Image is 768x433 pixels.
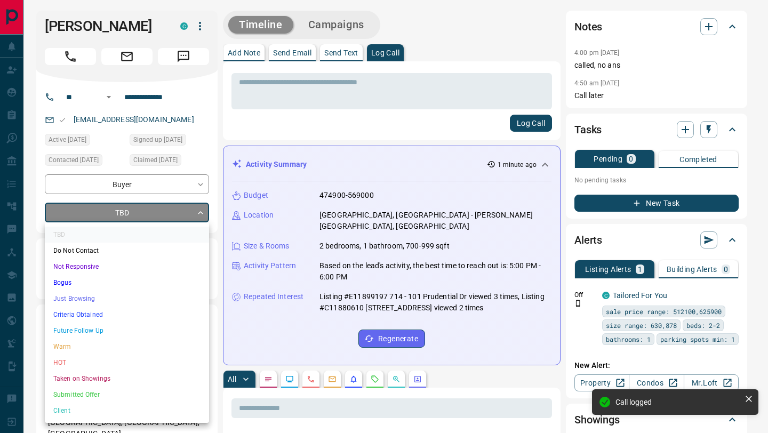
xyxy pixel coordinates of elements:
li: HOT [45,355,209,371]
li: Bogus [45,275,209,291]
li: Warm [45,339,209,355]
li: Submitted Offer [45,387,209,403]
li: Do Not Contact [45,243,209,259]
li: Client [45,403,209,419]
li: Taken on Showings [45,371,209,387]
li: Future Follow Up [45,323,209,339]
div: Call logged [615,398,740,406]
li: Just Browsing [45,291,209,307]
li: Not Responsive [45,259,209,275]
li: Criteria Obtained [45,307,209,323]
